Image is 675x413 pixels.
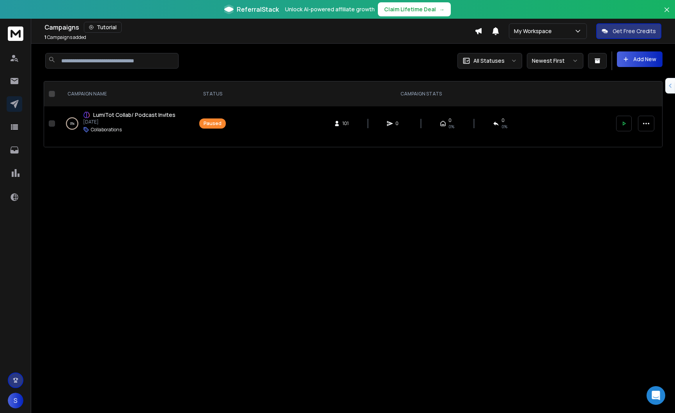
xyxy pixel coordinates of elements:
[195,81,230,106] th: STATUS
[378,2,451,16] button: Claim Lifetime Deal→
[84,22,122,33] button: Tutorial
[342,120,350,127] span: 101
[91,127,122,133] p: Collaborations
[501,124,507,130] span: 0%
[44,34,46,41] span: 1
[44,34,86,41] p: Campaigns added
[44,22,475,33] div: Campaigns
[237,5,279,14] span: ReferralStack
[617,51,663,67] button: Add New
[527,53,583,69] button: Newest First
[70,120,74,127] p: 0 %
[83,119,175,125] p: [DATE]
[93,111,175,119] a: LumiTot Collab/ Podcast Invites
[596,23,661,39] button: Get Free Credits
[501,117,505,124] span: 0
[647,386,665,405] div: Open Intercom Messenger
[448,117,452,124] span: 0
[230,81,611,106] th: CAMPAIGN STATS
[58,106,195,141] td: 0%LumiTot Collab/ Podcast Invites[DATE]Collaborations
[285,5,375,13] p: Unlock AI-powered affiliate growth
[439,5,445,13] span: →
[514,27,555,35] p: My Workspace
[204,120,221,127] div: Paused
[613,27,656,35] p: Get Free Credits
[448,124,454,130] span: 0%
[395,120,403,127] span: 0
[8,393,23,408] button: S
[473,57,505,65] p: All Statuses
[662,5,672,23] button: Close banner
[58,81,195,106] th: CAMPAIGN NAME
